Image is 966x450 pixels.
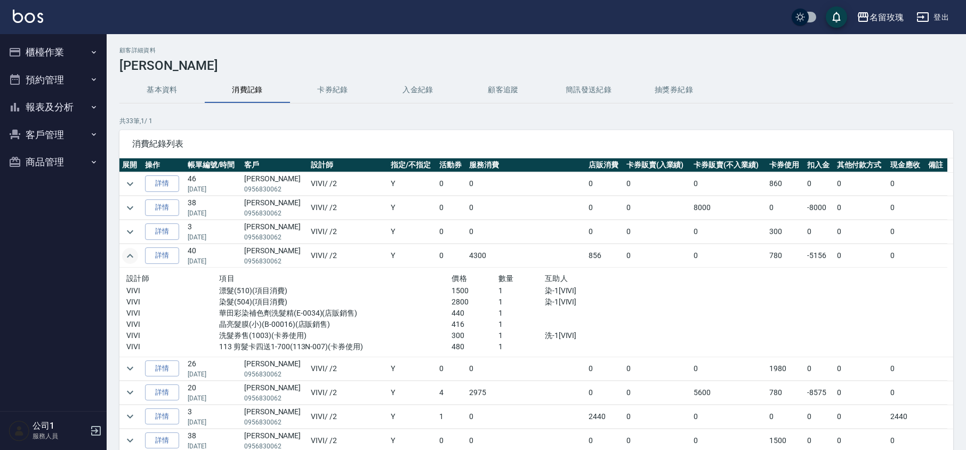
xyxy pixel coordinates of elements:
[126,296,219,308] p: VIVI
[219,308,452,319] p: 華田彩染補色劑洗髮精(E-0034)(店販銷售)
[219,296,452,308] p: 染髮(504)(項目消費)
[691,158,767,172] th: 卡券販賣(不入業績)
[912,7,953,27] button: 登出
[767,196,804,220] td: 0
[119,58,953,73] h3: [PERSON_NAME]
[388,172,437,196] td: Y
[586,357,624,380] td: 0
[119,116,953,126] p: 共 33 筆, 1 / 1
[888,158,925,172] th: 現金應收
[586,381,624,404] td: 0
[466,172,586,196] td: 0
[870,11,904,24] div: 名留玫瑰
[13,10,43,23] img: Logo
[624,220,691,244] td: 0
[624,244,691,268] td: 0
[122,360,138,376] button: expand row
[466,405,586,428] td: 0
[804,357,834,380] td: 0
[145,408,179,425] a: 詳情
[466,381,586,404] td: 2975
[888,244,925,268] td: 0
[290,77,375,103] button: 卡券紀錄
[185,357,241,380] td: 26
[308,220,388,244] td: VIVI / /2
[4,93,102,121] button: 報表及分析
[452,341,498,352] p: 480
[241,405,308,428] td: [PERSON_NAME]
[219,285,452,296] p: 漂髮(510)(項目消費)
[4,38,102,66] button: 櫃檯作業
[122,176,138,192] button: expand row
[631,77,717,103] button: 抽獎券紀錄
[185,244,241,268] td: 40
[145,175,179,192] a: 詳情
[466,357,586,380] td: 0
[452,274,467,283] span: 價格
[546,77,631,103] button: 簡訊發送紀錄
[126,319,219,330] p: VIVI
[826,6,847,28] button: save
[461,77,546,103] button: 顧客追蹤
[888,381,925,404] td: 0
[122,200,138,216] button: expand row
[767,158,804,172] th: 卡券使用
[466,244,586,268] td: 4300
[4,148,102,176] button: 商品管理
[767,244,804,268] td: 780
[767,220,804,244] td: 300
[145,384,179,401] a: 詳情
[498,319,545,330] p: 1
[452,319,498,330] p: 416
[437,244,466,268] td: 0
[145,247,179,264] a: 詳情
[126,285,219,296] p: VIVI
[834,172,888,196] td: 0
[122,408,138,424] button: expand row
[145,223,179,240] a: 詳情
[219,319,452,330] p: 晶亮髮膜(小)(B-00016)(店販銷售)
[624,357,691,380] td: 0
[586,172,624,196] td: 0
[375,77,461,103] button: 入金紀錄
[388,381,437,404] td: Y
[241,196,308,220] td: [PERSON_NAME]
[691,244,767,268] td: 0
[244,256,305,266] p: 0956830062
[691,196,767,220] td: 8000
[767,172,804,196] td: 860
[804,172,834,196] td: 0
[834,381,888,404] td: 0
[888,357,925,380] td: 0
[241,158,308,172] th: 客戶
[466,220,586,244] td: 0
[586,196,624,220] td: 0
[834,244,888,268] td: 0
[205,77,290,103] button: 消費記錄
[767,381,804,404] td: 780
[834,357,888,380] td: 0
[691,220,767,244] td: 0
[586,405,624,428] td: 2440
[122,224,138,240] button: expand row
[437,357,466,380] td: 0
[188,208,239,218] p: [DATE]
[545,274,568,283] span: 互助人
[498,330,545,341] p: 1
[888,220,925,244] td: 0
[437,196,466,220] td: 0
[126,308,219,319] p: VIVI
[126,341,219,352] p: VIVI
[126,330,219,341] p: VIVI
[188,417,239,427] p: [DATE]
[132,139,940,149] span: 消費紀錄列表
[545,330,685,341] p: 洗-1[VIVI]
[804,158,834,172] th: 扣入金
[767,405,804,428] td: 0
[767,357,804,380] td: 1980
[437,172,466,196] td: 0
[188,184,239,194] p: [DATE]
[119,47,953,54] h2: 顧客詳細資料
[244,232,305,242] p: 0956830062
[691,381,767,404] td: 5600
